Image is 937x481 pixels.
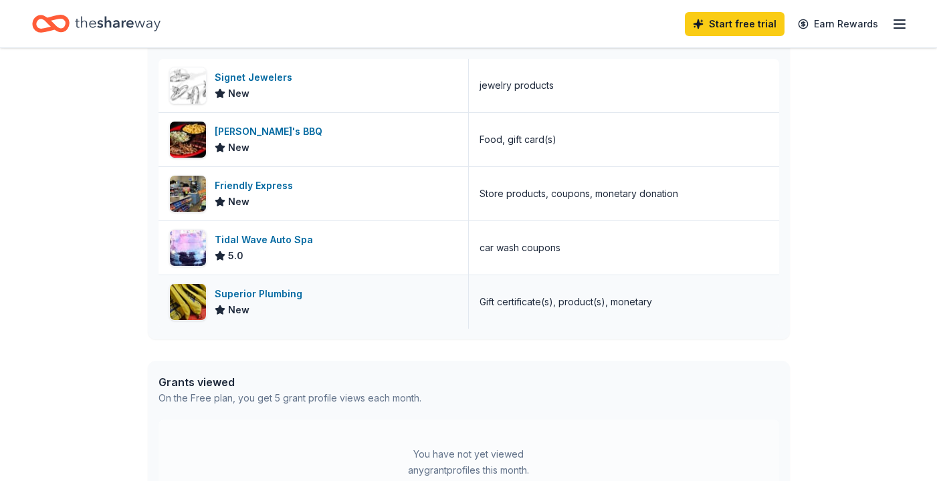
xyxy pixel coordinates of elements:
span: New [228,194,249,210]
a: Home [32,8,161,39]
div: jewelry products [480,77,554,94]
div: Store products, coupons, monetary donation [480,186,678,202]
div: Tidal Wave Auto Spa [215,232,318,248]
span: New [228,140,249,156]
div: [PERSON_NAME]'s BBQ [215,124,328,140]
div: Gift certificate(s), product(s), monetary [480,294,652,310]
span: 5.0 [228,248,243,264]
div: Superior Plumbing [215,286,308,302]
span: New [228,302,249,318]
div: Grants viewed [159,374,421,390]
span: New [228,86,249,102]
div: Food, gift card(s) [480,132,556,148]
div: car wash coupons [480,240,560,256]
a: Start free trial [685,12,785,36]
img: Image for Sonny's BBQ [170,122,206,158]
img: Image for Tidal Wave Auto Spa [170,230,206,266]
img: Image for Signet Jewelers [170,67,206,104]
img: Image for Friendly Express [170,176,206,212]
img: Image for Superior Plumbing [170,284,206,320]
div: On the Free plan, you get 5 grant profile views each month. [159,390,421,406]
div: Friendly Express [215,178,298,194]
a: Earn Rewards [790,12,886,36]
div: You have not yet viewed any grant profiles this month. [385,446,552,478]
div: Signet Jewelers [215,69,298,86]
